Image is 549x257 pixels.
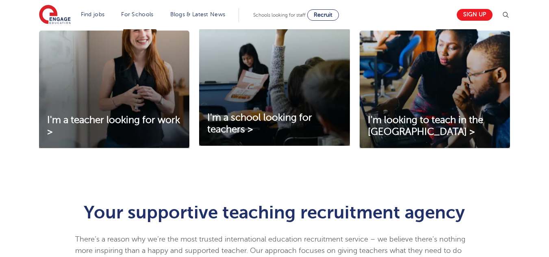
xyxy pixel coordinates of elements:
[75,203,474,221] h1: Your supportive teaching recruitment agency
[360,114,510,138] a: I'm looking to teach in the [GEOGRAPHIC_DATA] >
[307,9,339,21] a: Recruit
[314,12,332,18] span: Recruit
[199,112,349,136] a: I'm a school looking for teachers >
[170,11,226,17] a: Blogs & Latest News
[253,12,306,18] span: Schools looking for staff
[199,13,349,146] img: I'm a school looking for teachers
[121,11,153,17] a: For Schools
[360,13,510,148] img: I'm looking to teach in the UK
[39,5,71,25] img: Engage Education
[39,114,189,138] a: I'm a teacher looking for work >
[368,114,483,137] span: I'm looking to teach in the [GEOGRAPHIC_DATA] >
[47,114,180,137] span: I'm a teacher looking for work >
[39,13,189,148] img: I'm a teacher looking for work
[207,112,312,135] span: I'm a school looking for teachers >
[81,11,105,17] a: Find jobs
[457,9,493,21] a: Sign up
